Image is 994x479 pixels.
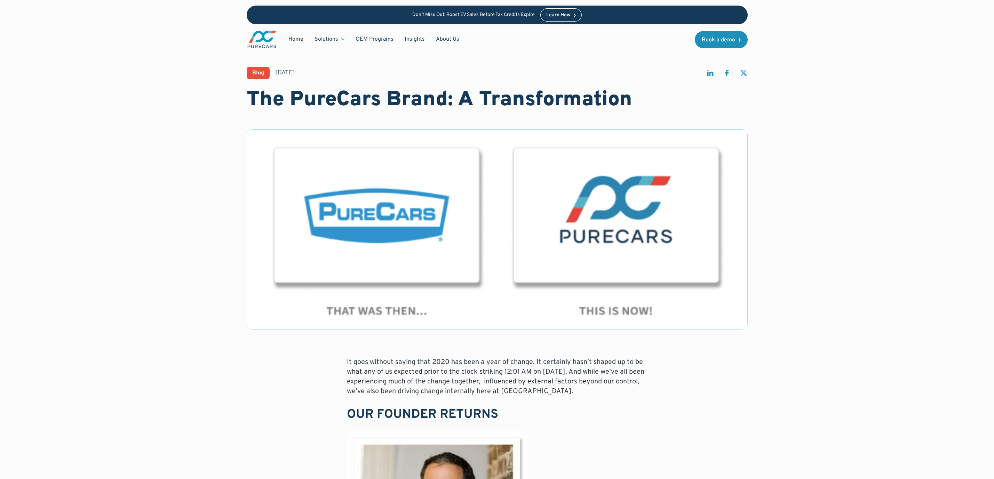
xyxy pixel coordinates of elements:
[347,407,498,423] strong: OUR FOUNDER RETURNS
[399,33,430,46] a: Insights
[350,33,399,46] a: OEM Programs
[247,88,748,113] h1: The PureCars Brand: A Transformation
[695,31,748,48] a: Book a demo
[247,30,277,49] a: main
[706,69,714,80] a: share on linkedin
[347,357,647,396] p: It goes without saying that 2020 has been a year of change. It certainly hasn’t shaped up to be w...
[309,33,350,46] div: Solutions
[412,12,535,18] p: Don’t Miss Out: Boost EV Sales Before Tax Credits Expire
[283,33,309,46] a: Home
[247,30,277,49] img: purecars logo
[430,33,465,46] a: About Us
[315,35,338,43] div: Solutions
[252,70,264,76] div: Blog
[540,8,582,22] a: Learn How
[702,37,735,43] div: Book a demo
[275,68,295,77] div: [DATE]
[723,69,731,80] a: share on facebook
[546,13,570,18] div: Learn How
[739,69,748,80] a: share on twitter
